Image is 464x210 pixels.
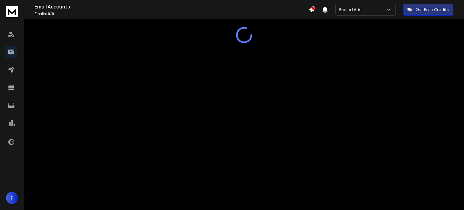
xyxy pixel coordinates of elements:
h1: Email Accounts [34,3,309,10]
p: Get Free Credits [416,7,449,13]
button: F [6,192,18,204]
p: Emails : [34,11,309,16]
img: logo [6,6,18,17]
p: Fueled Ads [339,7,364,13]
span: 0 / 0 [48,11,54,16]
button: Get Free Credits [403,4,453,16]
